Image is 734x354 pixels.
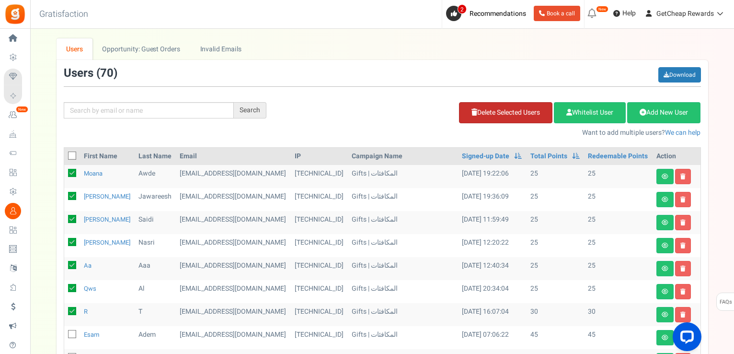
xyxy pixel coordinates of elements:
[4,3,26,25] img: Gratisfaction
[458,165,526,188] td: [DATE] 19:22:06
[135,165,176,188] td: awde
[84,192,130,201] a: [PERSON_NAME]
[680,312,686,318] i: Delete user
[662,197,668,202] i: View details
[135,303,176,326] td: t
[584,303,652,326] td: 30
[100,65,114,82] span: 70
[584,211,652,234] td: 25
[458,4,467,14] span: 2
[348,303,458,326] td: Gifts | المكافئات
[680,174,686,179] i: Delete user
[662,312,668,318] i: View details
[662,289,668,295] i: View details
[176,234,291,257] td: subscriber
[458,326,526,349] td: [DATE] 07:06:22
[458,280,526,303] td: [DATE] 20:34:04
[658,67,701,83] a: Download
[588,152,648,161] a: Redeemable Points
[620,9,636,18] span: Help
[656,9,714,19] span: GetCheap Rewards
[680,266,686,271] i: Delete user
[719,293,732,311] span: FAQs
[458,257,526,280] td: [DATE] 12:40:34
[662,266,668,271] i: View details
[446,6,530,21] a: 2 Recommendations
[662,335,668,341] i: View details
[135,148,176,165] th: Last Name
[527,326,584,349] td: 45
[527,234,584,257] td: 25
[627,102,700,123] a: Add New User
[84,284,96,293] a: qws
[135,234,176,257] td: nasri
[84,261,92,270] a: Aa
[64,102,234,118] input: Search by email or name
[291,257,348,280] td: [TECHNICAL_ID]
[190,38,251,60] a: Invalid Emails
[84,215,130,224] a: [PERSON_NAME]
[291,148,348,165] th: IP
[609,6,640,21] a: Help
[92,38,190,60] a: Opportunity: Guest Orders
[84,238,130,247] a: [PERSON_NAME]
[458,211,526,234] td: [DATE] 11:59:49
[64,67,117,80] h3: Users ( )
[680,243,686,248] i: Delete user
[291,303,348,326] td: [TECHNICAL_ID]
[84,169,103,178] a: moana
[470,9,526,19] span: Recommendations
[662,174,668,179] i: View details
[135,257,176,280] td: Aaa
[291,280,348,303] td: [TECHNICAL_ID]
[348,148,458,165] th: Campaign Name
[459,102,552,123] a: Delete Selected Users
[584,326,652,349] td: 45
[4,107,26,123] a: New
[348,326,458,349] td: Gifts | المكافئات
[84,330,99,339] a: Esam
[527,257,584,280] td: 25
[348,211,458,234] td: Gifts | المكافئات
[527,280,584,303] td: 25
[680,289,686,295] i: Delete user
[653,148,700,165] th: Action
[291,165,348,188] td: [TECHNICAL_ID]
[665,128,700,138] a: We can help
[584,257,652,280] td: 25
[584,280,652,303] td: 25
[135,211,176,234] td: saidi
[291,234,348,257] td: [TECHNICAL_ID]
[291,188,348,211] td: [TECHNICAL_ID]
[176,280,291,303] td: customer
[530,152,567,161] a: Total Points
[348,234,458,257] td: Gifts | المكافئات
[291,326,348,349] td: [TECHNICAL_ID]
[554,102,626,123] a: Whitelist User
[57,38,93,60] a: Users
[596,6,608,12] em: New
[16,106,28,113] em: New
[176,148,291,165] th: Email
[176,188,291,211] td: subscriber
[281,128,701,138] p: Want to add multiple users?
[348,280,458,303] td: Gifts | المكافئات
[348,257,458,280] td: Gifts | المكافئات
[176,326,291,349] td: subscriber
[680,220,686,225] i: Delete user
[662,243,668,248] i: View details
[527,165,584,188] td: 25
[458,188,526,211] td: [DATE] 19:36:09
[348,165,458,188] td: Gifts | المكافئات
[584,234,652,257] td: 25
[348,188,458,211] td: Gifts | المكافئات
[135,188,176,211] td: Jawareesh
[176,165,291,188] td: customer
[527,188,584,211] td: 25
[458,234,526,257] td: [DATE] 12:20:22
[458,303,526,326] td: [DATE] 16:07:04
[680,197,686,202] i: Delete user
[291,211,348,234] td: [TECHNICAL_ID]
[135,326,176,349] td: Adem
